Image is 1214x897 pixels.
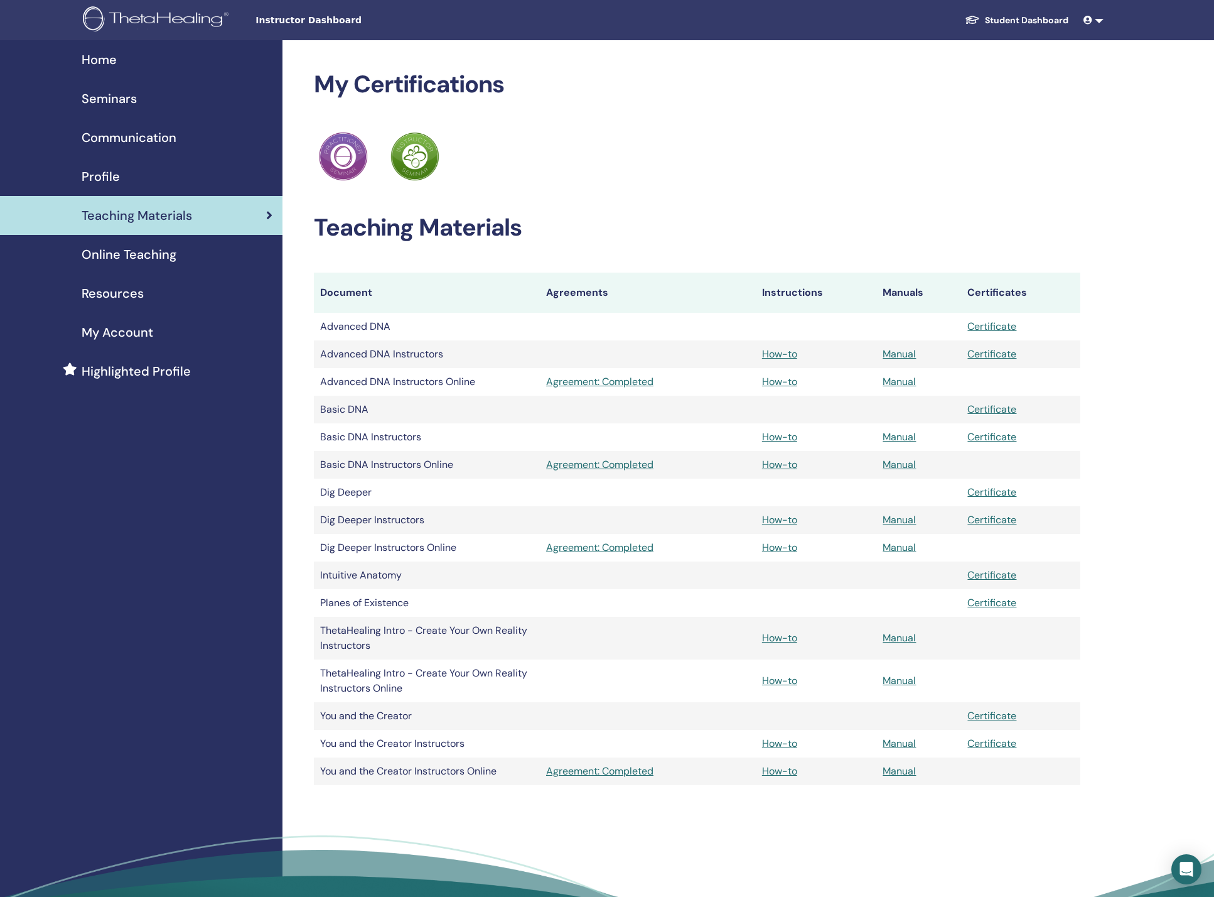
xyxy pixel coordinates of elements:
span: Online Teaching [82,245,176,264]
a: Certificate [967,737,1016,750]
a: Agreement: Completed [546,374,749,389]
td: You and the Creator Instructors Online [314,758,540,785]
span: Instructor Dashboard [255,14,444,27]
td: Planes of Existence [314,589,540,617]
th: Document [314,273,540,313]
td: Dig Deeper Instructors [314,506,540,534]
span: Seminars [82,89,137,108]
div: Open Intercom Messenger [1171,854,1201,884]
img: Practitioner [390,132,439,181]
td: You and the Creator [314,702,540,730]
th: Instructions [756,273,877,313]
a: Manual [883,737,916,750]
span: Highlighted Profile [82,362,191,381]
a: How-to [762,513,797,526]
td: Dig Deeper [314,479,540,506]
td: ThetaHealing Intro - Create Your Own Reality Instructors [314,617,540,660]
a: Agreement: Completed [546,457,749,472]
a: Manual [883,674,916,687]
a: Manual [883,347,916,361]
a: How-to [762,458,797,471]
a: Certificate [967,596,1016,609]
a: Manual [883,541,916,554]
td: Advanced DNA Instructors [314,340,540,368]
a: Certificate [967,486,1016,499]
td: Basic DNA Instructors [314,423,540,451]
span: Teaching Materials [82,206,192,225]
span: Communication [82,128,176,147]
span: Profile [82,167,120,186]
a: Certificate [967,430,1016,443]
a: Agreement: Completed [546,540,749,555]
td: Basic DNA Instructors Online [314,451,540,479]
img: Practitioner [319,132,368,181]
a: Certificate [967,320,1016,333]
a: Manual [883,430,916,443]
td: Advanced DNA [314,313,540,340]
th: Manuals [876,273,961,313]
td: Intuitive Anatomy [314,562,540,589]
a: Manual [883,458,916,471]
a: Manual [883,375,916,388]
a: Certificate [967,403,1016,416]
th: Agreements [540,273,756,313]
a: Certificate [967,709,1016,722]
a: Certificate [967,513,1016,526]
a: How-to [762,430,797,443]
a: Manual [883,513,916,526]
a: How-to [762,541,797,554]
td: Advanced DNA Instructors Online [314,368,540,396]
td: Basic DNA [314,396,540,423]
a: Manual [883,631,916,644]
a: Certificate [967,568,1016,582]
a: Certificate [967,347,1016,361]
img: graduation-cap-white.svg [965,14,980,25]
a: Student Dashboard [955,9,1078,32]
img: logo.png [83,6,233,35]
a: How-to [762,631,797,644]
h2: My Certifications [314,70,1080,99]
th: Certificates [961,273,1080,313]
a: Agreement: Completed [546,764,749,779]
a: How-to [762,674,797,687]
a: How-to [762,375,797,388]
span: My Account [82,323,153,342]
td: Dig Deeper Instructors Online [314,534,540,562]
a: How-to [762,347,797,361]
a: How-to [762,737,797,750]
td: ThetaHealing Intro - Create Your Own Reality Instructors Online [314,660,540,702]
h2: Teaching Materials [314,214,1080,242]
a: Manual [883,764,916,778]
span: Resources [82,284,144,303]
span: Home [82,50,117,69]
a: How-to [762,764,797,778]
td: You and the Creator Instructors [314,730,540,758]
